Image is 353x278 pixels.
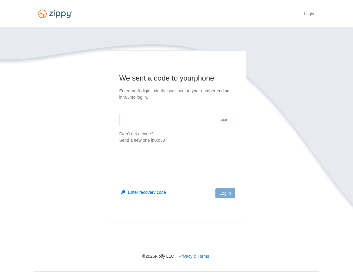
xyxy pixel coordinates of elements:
nav: © 2025 Floify LLC [34,223,319,259]
p: Didn't get a code? [119,131,234,144]
a: Login [304,12,314,18]
button: Log in [215,188,235,198]
a: Privacy & Terms [178,254,209,259]
div: Send a new one in 00:58 [119,137,234,144]
img: Logo [34,7,76,21]
h1: We sent a code to your phone [119,73,234,83]
button: Clear [217,117,229,123]
p: Enter the 6-digit code that was sent to your number ending in 4834 to log in. [119,88,234,101]
button: Enter recovery code [121,189,166,195]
